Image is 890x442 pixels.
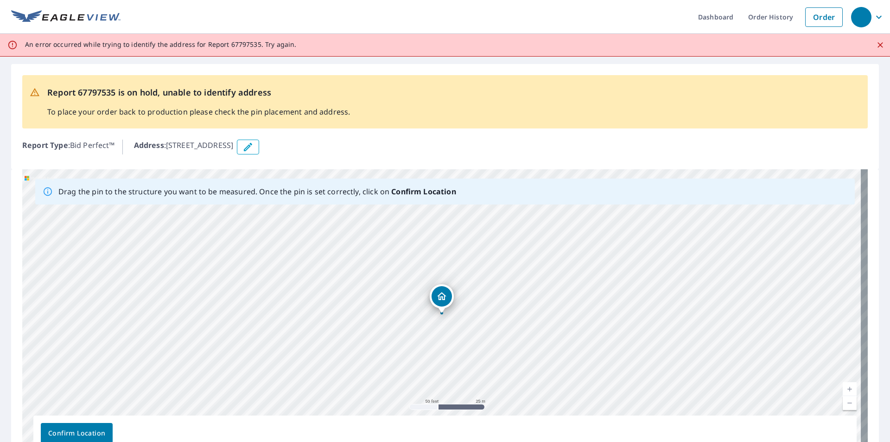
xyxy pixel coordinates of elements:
[430,284,454,313] div: Dropped pin, building 1, Residential property, 564 Triune Ave Thomaston, GA 30286
[134,140,164,150] b: Address
[134,140,234,154] p: : [STREET_ADDRESS]
[843,382,857,396] a: Current Level 19, Zoom In
[11,10,121,24] img: EV Logo
[47,106,350,117] p: To place your order back to production please check the pin placement and address.
[22,140,115,154] p: : Bid Perfect™
[25,40,296,49] p: An error occurred while trying to identify the address for Report 67797535. Try again.
[843,396,857,410] a: Current Level 19, Zoom Out
[47,86,350,99] p: Report 67797535 is on hold, unable to identify address
[58,186,456,197] p: Drag the pin to the structure you want to be measured. Once the pin is set correctly, click on
[874,39,886,51] button: Close
[48,428,105,439] span: Confirm Location
[22,140,68,150] b: Report Type
[805,7,843,27] a: Order
[391,186,456,197] b: Confirm Location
